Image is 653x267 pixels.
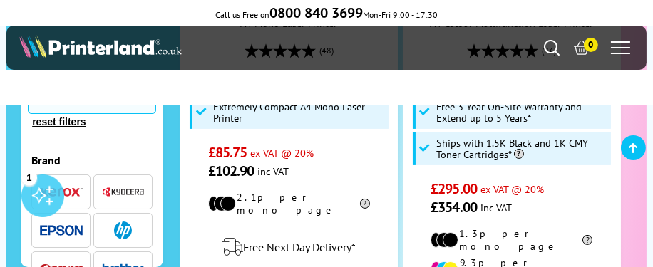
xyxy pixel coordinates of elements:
div: 1 [21,169,37,185]
img: Epson [40,225,83,236]
span: Extremely Compact A4 Mono Laser Printer [213,101,384,124]
span: ex VAT @ 20% [480,182,544,196]
span: £102.90 [208,162,254,180]
div: modal_delivery [187,227,390,267]
b: 0800 840 3699 [269,4,363,22]
span: Free 3 Year On-Site Warranty and Extend up to 5 Years* [436,101,607,124]
li: 1.3p per mono page [431,227,592,253]
span: inc VAT [257,164,289,178]
button: Epson [36,221,87,240]
button: reset filters [28,115,90,128]
span: 0 [584,38,598,52]
span: £85.75 [208,143,247,162]
span: inc VAT [480,201,512,214]
a: 0800 840 3699 [269,9,363,20]
span: ex VAT @ 20% [250,146,314,159]
button: HP [98,221,149,240]
img: Kyocera [102,187,145,197]
a: Printerland Logo [19,35,326,61]
a: 0 [574,40,590,56]
button: Kyocera [98,182,149,201]
span: £295.00 [431,179,477,198]
img: HP [114,221,132,239]
span: £354.00 [431,198,477,216]
li: 2.1p per mono page [208,191,370,216]
span: Ships with 1.5K Black and 1K CMY Toner Cartridges* [436,137,607,160]
img: Printerland Logo [19,35,181,58]
a: Search [544,40,560,56]
div: Brand [31,153,153,167]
